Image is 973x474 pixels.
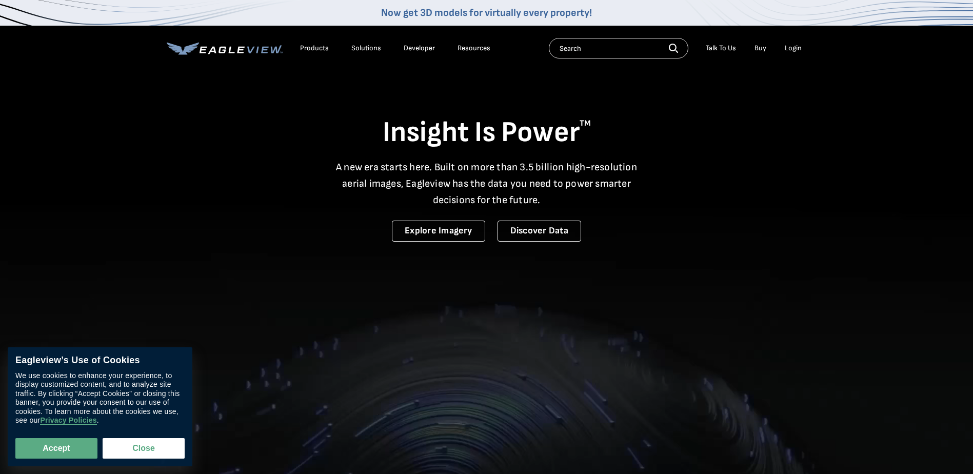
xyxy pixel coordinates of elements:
[404,44,435,53] a: Developer
[351,44,381,53] div: Solutions
[381,7,592,19] a: Now get 3D models for virtually every property!
[167,115,807,151] h1: Insight Is Power
[330,159,644,208] p: A new era starts here. Built on more than 3.5 billion high-resolution aerial images, Eagleview ha...
[392,221,485,242] a: Explore Imagery
[15,438,97,459] button: Accept
[15,355,185,366] div: Eagleview’s Use of Cookies
[300,44,329,53] div: Products
[754,44,766,53] a: Buy
[15,371,185,425] div: We use cookies to enhance your experience, to display customized content, and to analyze site tra...
[549,38,688,58] input: Search
[458,44,490,53] div: Resources
[580,118,591,128] sup: TM
[498,221,581,242] a: Discover Data
[706,44,736,53] div: Talk To Us
[785,44,802,53] div: Login
[40,417,96,425] a: Privacy Policies
[103,438,185,459] button: Close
